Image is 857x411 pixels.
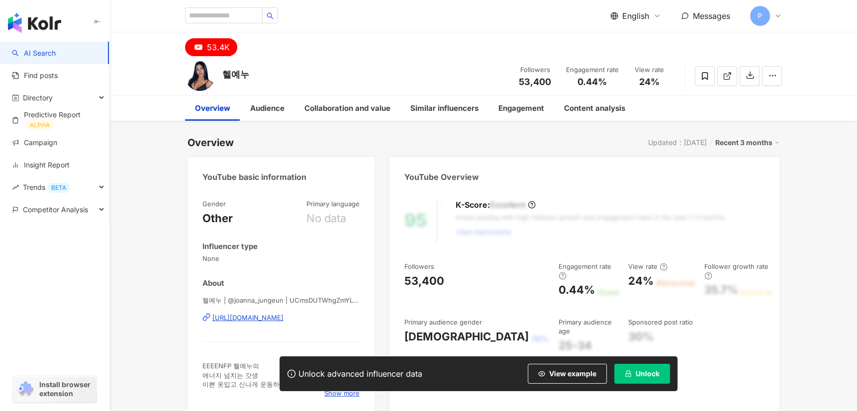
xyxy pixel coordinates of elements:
[625,370,632,377] span: lock
[12,138,57,148] a: Campaign
[498,102,544,114] div: Engagement
[202,199,226,208] div: Gender
[559,318,618,335] div: Primary audience age
[12,184,19,191] span: rise
[622,10,649,21] span: English
[212,313,284,322] div: [URL][DOMAIN_NAME]
[23,198,88,221] span: Competitor Analysis
[324,389,360,398] span: Show more
[202,278,224,288] div: About
[693,11,730,21] span: Messages
[519,77,551,87] span: 53,400
[304,102,390,114] div: Collaboration and value
[631,65,668,75] div: View rate
[207,40,230,54] div: 53.4K
[185,61,215,91] img: KOL Avatar
[202,313,360,322] a: [URL][DOMAIN_NAME]
[202,171,306,182] div: YouTube basic information
[195,102,230,114] div: Overview
[404,273,444,289] div: 53,400
[614,364,670,384] button: Unlock
[636,370,660,378] span: Unlock
[185,38,237,56] button: 53.4K
[404,171,479,182] div: YouTube Overview
[704,262,771,280] div: Follower growth rate
[528,364,607,384] button: View example
[559,262,618,280] div: Engagement rate
[564,102,625,114] div: Content analysis
[456,199,536,210] div: K-Score :
[516,65,554,75] div: Followers
[12,71,58,81] a: Find posts
[566,65,619,75] div: Engagement rate
[12,48,56,58] a: searchAI Search
[188,136,234,150] div: Overview
[12,110,101,130] a: Predictive ReportALPHA
[648,139,707,147] div: Updated：[DATE]
[715,136,779,149] div: Recent 3 months
[639,77,660,87] span: 24%
[202,241,258,251] div: Influencer type
[16,381,35,397] img: chrome extension
[222,68,249,81] div: 헬예누
[549,370,596,378] span: View example
[758,10,762,21] span: P
[23,176,70,198] span: Trends
[13,376,96,403] a: chrome extensionInstall browser extension
[8,13,61,33] img: logo
[628,262,667,271] div: View rate
[267,12,274,19] span: search
[404,318,482,327] div: Primary audience gender
[250,102,285,114] div: Audience
[306,199,360,208] div: Primary language
[12,160,70,170] a: Insight Report
[298,369,422,379] div: Unlock advanced influencer data
[202,296,360,305] span: 헬예누 | @joanna_jungeun | UCmsDUTWhgZmYLPybzySVf_g
[577,77,607,87] span: 0.44%
[559,282,595,298] div: 0.44%
[410,102,478,114] div: Similar influencers
[306,211,346,226] div: No data
[202,254,360,263] span: None
[47,183,70,193] div: BETA
[23,86,53,109] span: Directory
[202,211,233,226] div: Other
[628,318,693,327] div: Sponsored post ratio
[39,380,94,398] span: Install browser extension
[628,273,654,289] div: 24%
[404,262,434,271] div: Followers
[404,329,529,344] div: [DEMOGRAPHIC_DATA]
